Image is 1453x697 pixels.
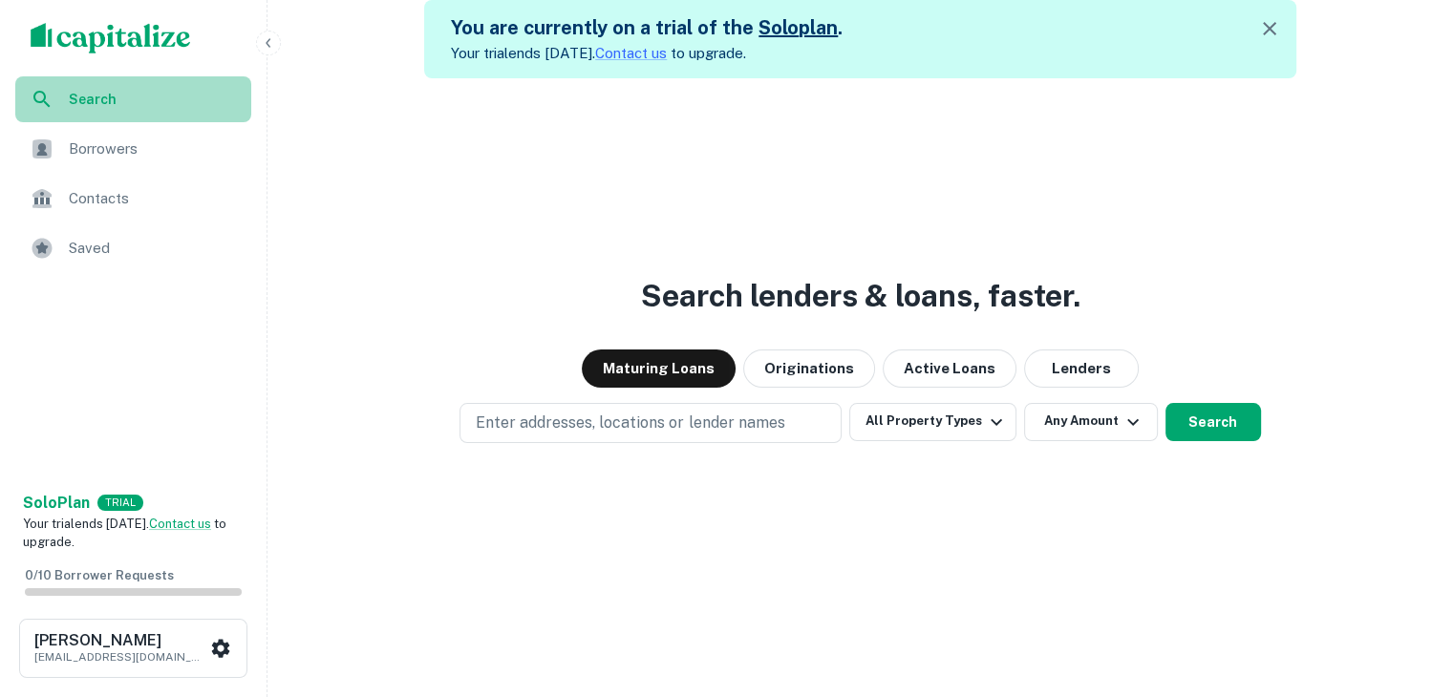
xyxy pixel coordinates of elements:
[451,13,843,42] h5: You are currently on a trial of the .
[15,126,251,172] a: Borrowers
[69,137,240,160] span: Borrowers
[883,349,1016,388] button: Active Loans
[23,517,226,550] span: Your trial ends [DATE]. to upgrade.
[23,492,90,515] a: SoloPlan
[15,76,251,122] a: Search
[19,619,247,678] button: [PERSON_NAME][EMAIL_ADDRESS][DOMAIN_NAME]
[1165,403,1261,441] button: Search
[15,176,251,222] a: Contacts
[1024,349,1139,388] button: Lenders
[1024,403,1158,441] button: Any Amount
[759,16,838,39] a: Soloplan
[476,412,784,434] p: Enter addresses, locations or lender names
[641,273,1080,319] h3: Search lenders & loans, faster.
[595,45,667,61] a: Contact us
[34,633,206,648] h6: [PERSON_NAME]
[451,42,843,65] p: Your trial ends [DATE]. to upgrade.
[1357,544,1453,636] iframe: Chat Widget
[23,494,90,512] strong: Solo Plan
[149,517,211,531] a: Contact us
[69,237,240,260] span: Saved
[849,403,1015,441] button: All Property Types
[69,89,240,110] span: Search
[743,349,875,388] button: Originations
[15,225,251,271] a: Saved
[459,403,842,443] button: Enter addresses, locations or lender names
[31,23,191,53] img: capitalize-logo.png
[69,187,240,210] span: Contacts
[582,349,736,388] button: Maturing Loans
[34,648,206,665] p: [EMAIL_ADDRESS][DOMAIN_NAME]
[97,495,143,511] div: TRIAL
[25,568,174,582] span: 0 / 10 Borrower Requests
